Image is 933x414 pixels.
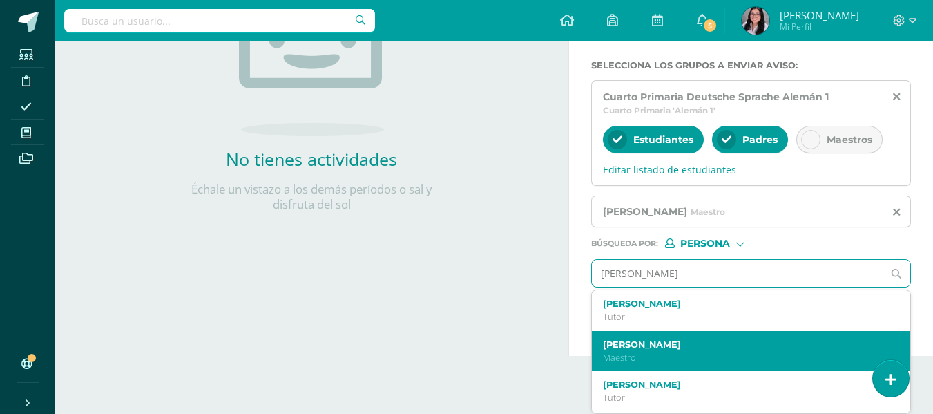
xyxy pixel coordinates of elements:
[603,299,887,309] label: [PERSON_NAME]
[592,260,883,287] input: Ej. Mario Galindo
[691,207,725,217] span: Maestro
[603,311,887,323] p: Tutor
[173,182,450,212] p: Échale un vistazo a los demás períodos o sal y disfruta del sol
[603,339,887,350] label: [PERSON_NAME]
[742,133,778,146] span: Padres
[603,392,887,404] p: Tutor
[827,133,872,146] span: Maestros
[173,147,450,171] h2: No tienes actividades
[603,352,887,364] p: Maestro
[702,18,718,33] span: 5
[633,133,693,146] span: Estudiantes
[603,91,829,103] span: Cuarto Primaria Deutsche Sprache Alemán 1
[591,240,658,247] span: Búsqueda por :
[780,8,859,22] span: [PERSON_NAME]
[742,7,769,35] img: 81ba7c4468dd7f932edd4c72d8d44558.png
[780,21,859,32] span: Mi Perfil
[603,105,715,115] span: Cuarto Primaria 'Alemán 1'
[591,60,911,70] label: Selecciona los grupos a enviar aviso :
[680,240,730,247] span: Persona
[665,238,769,248] div: [object Object]
[603,163,899,176] span: Editar listado de estudiantes
[603,379,887,390] label: [PERSON_NAME]
[64,9,375,32] input: Busca un usuario...
[603,205,687,218] span: [PERSON_NAME]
